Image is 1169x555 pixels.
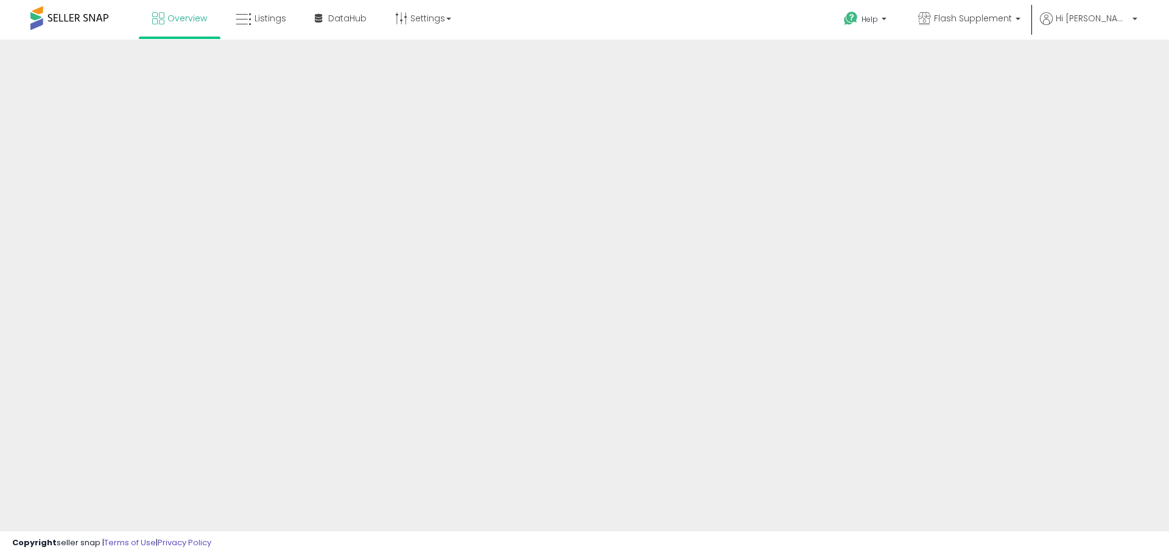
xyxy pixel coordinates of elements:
span: Listings [255,12,286,24]
span: Hi [PERSON_NAME] [1056,12,1129,24]
a: Privacy Policy [158,537,211,548]
div: seller snap | | [12,537,211,549]
a: Help [834,2,899,40]
span: Flash Supplement [934,12,1012,24]
span: Help [862,14,878,24]
a: Terms of Use [104,537,156,548]
i: Get Help [843,11,858,26]
strong: Copyright [12,537,57,548]
span: DataHub [328,12,367,24]
span: Overview [167,12,207,24]
a: Hi [PERSON_NAME] [1040,12,1137,40]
